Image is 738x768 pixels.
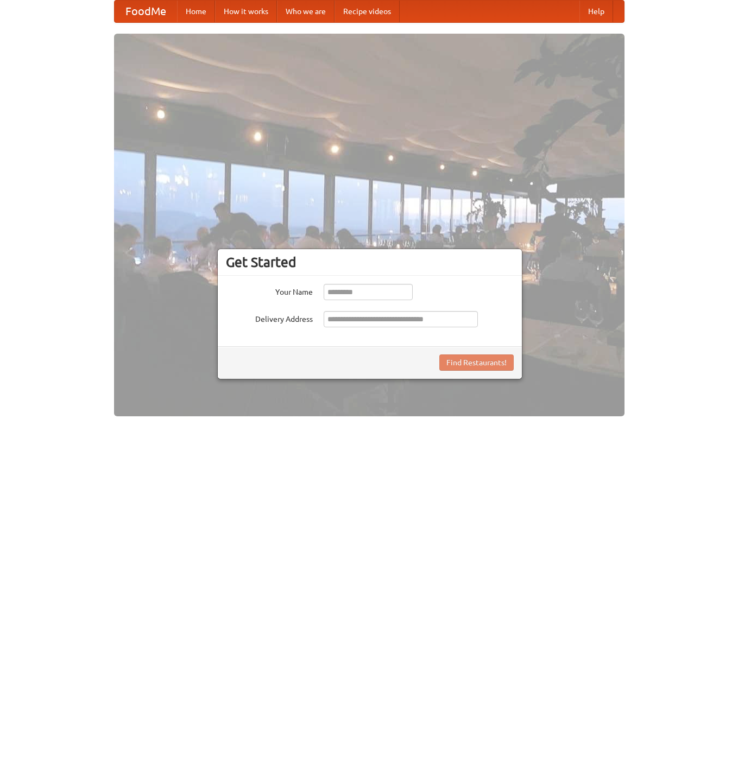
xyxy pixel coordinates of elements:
[439,354,514,371] button: Find Restaurants!
[335,1,400,22] a: Recipe videos
[226,254,514,270] h3: Get Started
[177,1,215,22] a: Home
[579,1,613,22] a: Help
[215,1,277,22] a: How it works
[226,284,313,297] label: Your Name
[277,1,335,22] a: Who we are
[115,1,177,22] a: FoodMe
[226,311,313,325] label: Delivery Address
